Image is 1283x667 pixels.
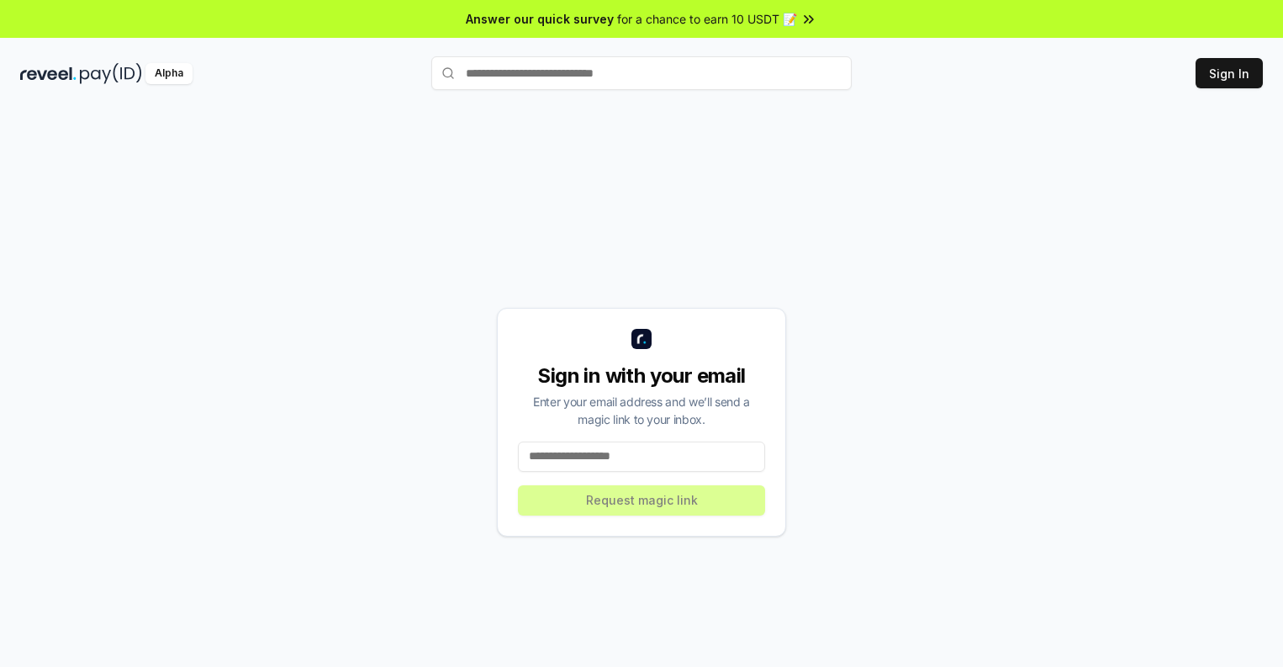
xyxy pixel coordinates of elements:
[466,10,614,28] span: Answer our quick survey
[518,363,765,389] div: Sign in with your email
[631,329,652,349] img: logo_small
[20,63,77,84] img: reveel_dark
[1196,58,1263,88] button: Sign In
[518,393,765,428] div: Enter your email address and we’ll send a magic link to your inbox.
[80,63,142,84] img: pay_id
[617,10,797,28] span: for a chance to earn 10 USDT 📝
[145,63,193,84] div: Alpha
